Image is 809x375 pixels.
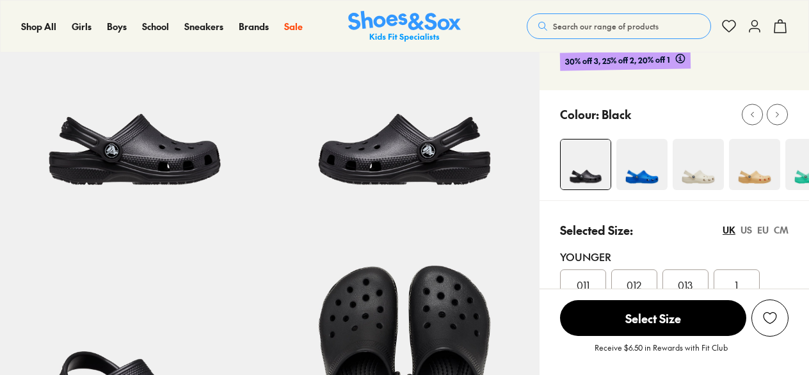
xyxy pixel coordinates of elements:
button: Select Size [560,299,746,337]
div: UK [723,223,735,237]
a: Shop All [21,20,56,33]
button: Add to Wishlist [751,299,789,337]
p: Colour: [560,106,599,123]
div: US [741,223,752,237]
a: Sale [284,20,303,33]
span: 012 [627,277,641,292]
img: 4-502800_1 [673,139,724,190]
div: Younger [560,249,789,264]
p: Black [602,106,631,123]
a: Boys [107,20,127,33]
a: Girls [72,20,92,33]
div: CM [774,223,789,237]
span: 013 [678,277,693,292]
a: School [142,20,169,33]
span: Search our range of products [553,20,659,32]
span: Select Size [560,300,746,336]
span: 011 [577,277,589,292]
span: 1 [735,277,738,292]
span: 30% off 3, 25% off 2, 20% off 1 [565,53,669,68]
img: 4-538782_1 [729,139,780,190]
a: Sneakers [184,20,223,33]
img: 4-493676_1 [561,140,611,189]
div: EU [757,223,769,237]
p: Selected Size: [560,221,633,239]
button: Search our range of products [527,13,711,39]
a: Shoes & Sox [348,11,461,42]
a: Brands [239,20,269,33]
p: Receive $6.50 in Rewards with Fit Club [595,342,728,365]
img: 4-548434_1 [616,139,668,190]
img: SNS_Logo_Responsive.svg [348,11,461,42]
